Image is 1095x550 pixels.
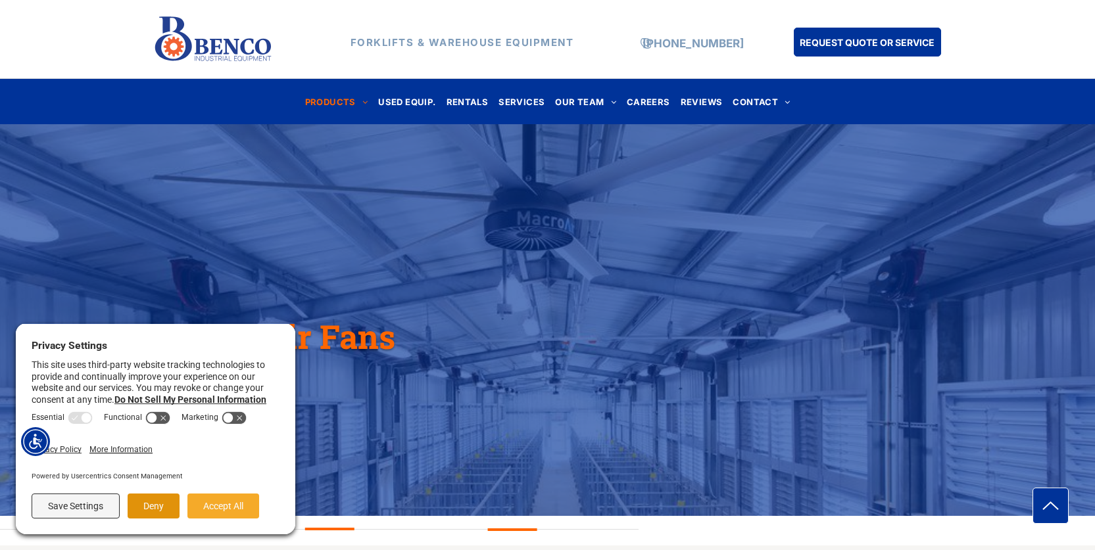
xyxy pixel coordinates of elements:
span: REQUEST QUOTE OR SERVICE [800,30,935,55]
a: REVIEWS [675,93,728,110]
a: RENTALS [441,93,494,110]
a: USED EQUIP. [373,93,441,110]
a: CAREERS [621,93,675,110]
a: SERVICES [493,93,550,110]
a: [PHONE_NUMBER] [643,37,744,50]
span: Macro [153,315,255,358]
a: OUR TEAM [550,93,621,110]
div: Accessibility Menu [21,427,50,456]
a: CONTACT [727,93,795,110]
a: REQUEST QUOTE OR SERVICE [794,28,941,57]
strong: FORKLIFTS & WAREHOUSE EQUIPMENT [351,36,574,49]
a: PRODUCTS [300,93,374,110]
span: Air Fans [262,315,395,358]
